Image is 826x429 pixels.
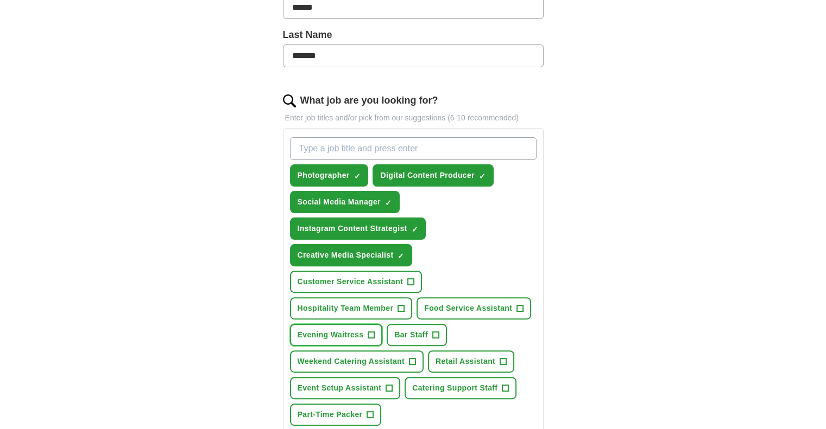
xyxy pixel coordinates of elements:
[398,252,404,260] span: ✓
[354,172,360,181] span: ✓
[387,324,447,346] button: Bar Staff
[290,191,400,213] button: Social Media Manager✓
[385,199,392,207] span: ✓
[436,356,495,367] span: Retail Assistant
[298,196,381,208] span: Social Media Manager
[290,350,424,373] button: Weekend Catering Assistant
[394,329,428,341] span: Bar Staff
[298,170,350,181] span: Photographer
[290,244,413,266] button: Creative Media Specialist✓
[290,137,537,160] input: Type a job title and press enter
[298,356,405,367] span: Weekend Catering Assistant
[479,172,485,181] span: ✓
[298,223,407,234] span: Instagram Content Strategist
[290,217,426,240] button: Instagram Content Strategist✓
[405,377,516,399] button: Catering Support Staff
[283,94,296,107] img: search.png
[298,303,394,314] span: Hospitality Team Member
[290,271,423,293] button: Customer Service Assistant
[411,225,418,234] span: ✓
[290,297,413,319] button: Hospitality Team Member
[298,409,363,420] span: Part-Time Packer
[298,249,394,261] span: Creative Media Specialist
[417,297,531,319] button: Food Service Assistant
[428,350,514,373] button: Retail Assistant
[298,382,382,394] span: Event Setup Assistant
[298,276,403,287] span: Customer Service Assistant
[283,112,544,124] p: Enter job titles and/or pick from our suggestions (6-10 recommended)
[424,303,512,314] span: Food Service Assistant
[290,404,382,426] button: Part-Time Packer
[283,28,544,42] label: Last Name
[290,377,401,399] button: Event Setup Assistant
[373,164,493,187] button: Digital Content Producer✓
[380,170,474,181] span: Digital Content Producer
[290,324,383,346] button: Evening Waitress
[290,164,369,187] button: Photographer✓
[300,93,438,108] label: What job are you looking for?
[298,329,364,341] span: Evening Waitress
[412,382,497,394] span: Catering Support Staff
